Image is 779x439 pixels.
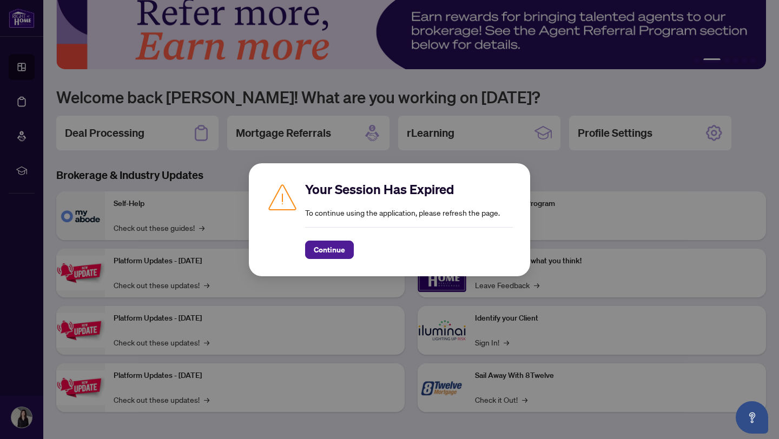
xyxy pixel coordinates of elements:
button: Open asap [736,401,768,434]
div: To continue using the application, please refresh the page. [305,181,513,259]
span: Continue [314,241,345,258]
button: Continue [305,241,354,259]
h2: Your Session Has Expired [305,181,513,198]
img: Caution icon [266,181,299,213]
